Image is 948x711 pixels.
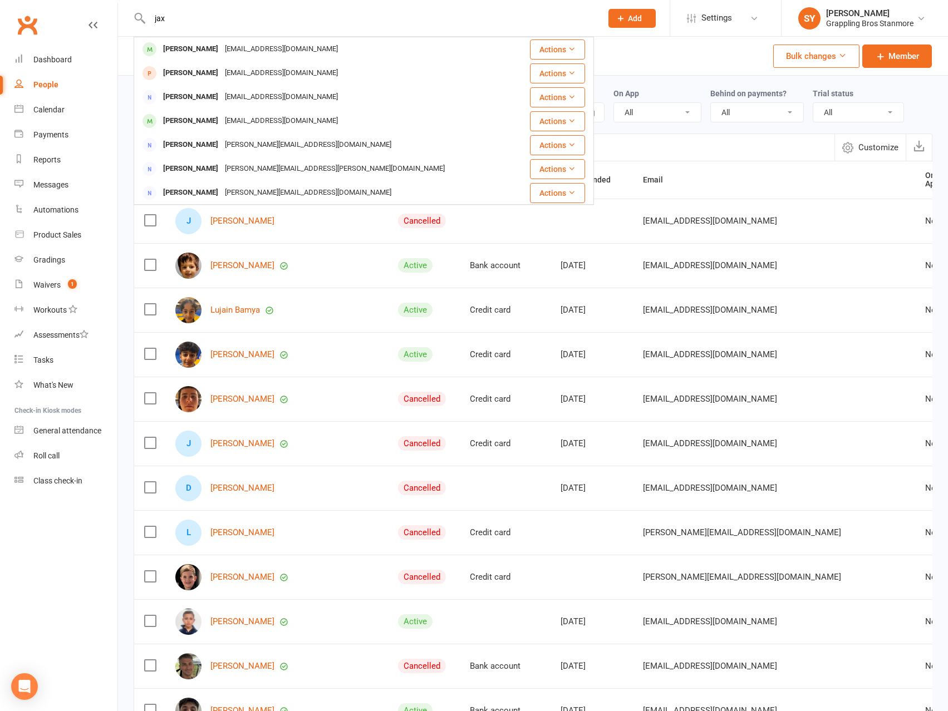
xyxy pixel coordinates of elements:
[530,87,585,107] button: Actions
[14,323,117,348] a: Assessments
[175,297,202,323] img: Lujain
[222,137,395,153] div: [PERSON_NAME][EMAIL_ADDRESS][DOMAIN_NAME]
[160,137,222,153] div: [PERSON_NAME]
[530,183,585,203] button: Actions
[33,280,61,289] div: Waivers
[643,255,777,276] span: [EMAIL_ADDRESS][DOMAIN_NAME]
[561,394,623,404] div: [DATE]
[858,141,898,154] span: Customize
[798,7,821,29] div: SY
[33,130,68,139] div: Payments
[14,172,117,197] a: Messages
[925,305,939,315] div: No
[398,570,446,584] div: Cancelled
[834,134,906,161] button: Customize
[561,617,623,626] div: [DATE]
[398,392,446,406] div: Cancelled
[33,255,65,264] div: Gradings
[14,248,117,273] a: Gradings
[14,468,117,493] a: Class kiosk mode
[398,659,446,673] div: Cancelled
[210,661,274,671] a: [PERSON_NAME]
[14,72,117,97] a: People
[398,303,433,317] div: Active
[14,443,117,468] a: Roll call
[33,305,67,314] div: Workouts
[561,305,623,315] div: [DATE]
[925,661,939,671] div: No
[826,18,913,28] div: Grappling Bros Stanmore
[33,476,82,485] div: Class check-in
[160,41,222,57] div: [PERSON_NAME]
[925,261,939,270] div: No
[561,483,623,493] div: [DATE]
[175,475,202,501] div: Diego
[398,614,433,629] div: Active
[643,522,841,543] span: [PERSON_NAME][EMAIL_ADDRESS][DOMAIN_NAME]
[14,273,117,298] a: Waivers 1
[160,65,222,81] div: [PERSON_NAME]
[222,65,341,81] div: [EMAIL_ADDRESS][DOMAIN_NAME]
[222,185,395,201] div: [PERSON_NAME][EMAIL_ADDRESS][DOMAIN_NAME]
[222,161,448,177] div: [PERSON_NAME][EMAIL_ADDRESS][PERSON_NAME][DOMAIN_NAME]
[160,113,222,129] div: [PERSON_NAME]
[643,433,777,454] span: [EMAIL_ADDRESS][DOMAIN_NAME]
[643,611,777,632] span: [EMAIL_ADDRESS][DOMAIN_NAME]
[210,528,274,537] a: [PERSON_NAME]
[222,41,341,57] div: [EMAIL_ADDRESS][DOMAIN_NAME]
[561,350,623,359] div: [DATE]
[33,55,72,64] div: Dashboard
[14,147,117,172] a: Reports
[175,342,202,368] img: Abdulla
[68,279,77,289] span: 1
[175,431,202,457] div: James
[14,373,117,398] a: What's New
[33,180,68,189] div: Messages
[862,45,932,68] a: Member
[470,305,541,315] div: Credit card
[561,261,623,270] div: [DATE]
[643,566,841,587] span: [PERSON_NAME][EMAIL_ADDRESS][DOMAIN_NAME]
[643,210,777,231] span: [EMAIL_ADDRESS][DOMAIN_NAME]
[470,528,541,537] div: Credit card
[398,214,446,228] div: Cancelled
[628,14,642,23] span: Add
[710,89,787,98] label: Behind on payments?
[398,347,433,362] div: Active
[210,350,274,359] a: [PERSON_NAME]
[530,111,585,131] button: Actions
[470,572,541,582] div: Credit card
[14,418,117,443] a: General attendance kiosk mode
[33,381,73,389] div: What's New
[33,105,65,114] div: Calendar
[470,661,541,671] div: Bank account
[13,11,41,39] a: Clubworx
[33,330,89,339] div: Assessments
[643,299,777,320] span: [EMAIL_ADDRESS][DOMAIN_NAME]
[33,80,58,89] div: People
[14,348,117,373] a: Tasks
[925,216,939,226] div: No
[925,572,939,582] div: No
[210,216,274,226] a: [PERSON_NAME]
[398,525,446,540] div: Cancelled
[643,655,777,677] span: [EMAIL_ADDRESS][DOMAIN_NAME]
[11,673,38,700] div: Open Intercom Messenger
[398,436,446,451] div: Cancelled
[701,6,732,31] span: Settings
[210,617,274,626] a: [PERSON_NAME]
[14,97,117,122] a: Calendar
[561,439,623,448] div: [DATE]
[643,388,777,409] span: [EMAIL_ADDRESS][DOMAIN_NAME]
[33,451,60,460] div: Roll call
[398,258,433,273] div: Active
[146,11,594,26] input: Search...
[33,355,53,364] div: Tasks
[14,197,117,223] a: Automations
[160,185,222,201] div: [PERSON_NAME]
[925,617,939,626] div: No
[470,350,541,359] div: Credit card
[33,205,78,214] div: Automations
[175,564,202,590] img: Hugo
[210,483,274,493] a: [PERSON_NAME]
